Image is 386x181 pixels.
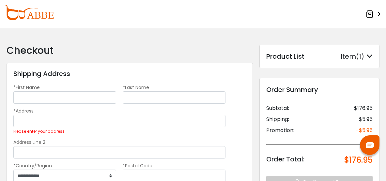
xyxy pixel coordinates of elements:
[366,142,374,148] img: chat
[13,162,52,169] label: *Country/Region
[266,52,304,61] div: Product List
[266,104,289,112] div: Subtotal:
[123,162,152,169] label: *Postal Code
[123,84,149,91] label: *Last Name
[344,154,373,166] div: $176.95
[375,8,381,20] span: >
[13,108,34,114] label: *Address
[13,129,66,134] label: Please enter your address.
[266,115,289,123] div: Shipping:
[13,139,45,145] label: Address Line 2
[266,154,304,166] div: Order Total:
[266,127,294,134] div: Promotion:
[341,52,373,61] div: Item(1)
[359,115,373,123] div: $5.95
[13,84,40,91] label: *First Name
[13,70,70,78] h3: Shipping Address
[356,127,373,134] div: -$5.95
[366,8,381,20] a: >
[354,104,373,112] div: $176.95
[7,45,253,56] h2: Checkout
[266,85,373,95] div: Order Summary
[5,5,54,20] img: abbeglasses.com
